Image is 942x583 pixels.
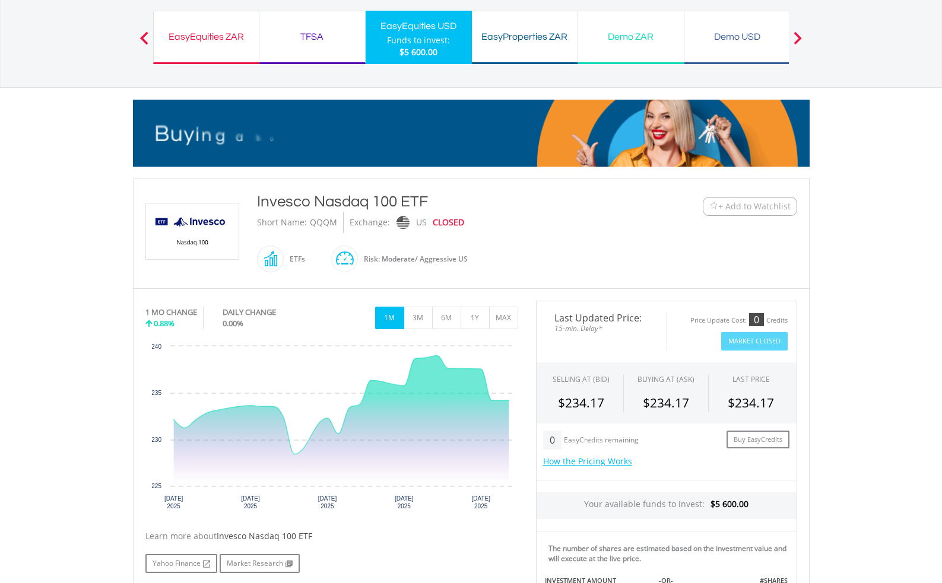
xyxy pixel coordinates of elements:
button: 1Y [461,307,490,329]
div: Price Update Cost: [690,316,747,325]
text: [DATE] 2025 [318,495,337,509]
span: 0.00% [223,318,243,329]
text: [DATE] 2025 [241,495,260,509]
div: EasyEquities ZAR [161,28,252,45]
text: 225 [151,483,161,489]
a: Market Research [220,554,300,573]
img: EasyMortage Promotion Banner [133,100,810,167]
text: [DATE] 2025 [164,495,183,509]
span: $234.17 [643,394,689,411]
div: 0 [749,313,764,326]
span: 15-min. Delay* [545,323,658,334]
img: Watchlist [709,202,718,211]
div: Your available funds to invest: [537,492,797,519]
button: 3M [404,307,433,329]
button: MAX [489,307,518,329]
text: 235 [151,390,161,396]
div: Funds to invest: [387,34,450,46]
text: 230 [151,437,161,443]
span: $5 600.00 [711,498,748,509]
span: Last Updated Price: [545,313,658,323]
div: Exchange: [350,212,390,233]
div: Short Name: [257,212,307,233]
span: BUYING AT (ASK) [637,374,694,384]
text: 240 [151,343,161,350]
div: US [416,212,427,233]
button: 6M [432,307,461,329]
svg: Interactive chart [145,340,518,518]
a: How the Pricing Works [543,455,632,467]
img: EQU.US.QQQM.png [148,203,237,259]
span: 0.88% [154,318,175,329]
span: $234.17 [558,394,604,411]
text: [DATE] 2025 [471,495,490,509]
div: TFSA [267,28,358,45]
div: SELLING AT (BID) [553,374,610,384]
div: EasyCredits remaining [564,436,639,446]
div: ETFs [284,245,305,273]
span: $234.17 [728,394,774,411]
div: The number of shares are estimated based on the investment value and will execute at the live price. [548,543,792,563]
div: Risk: Moderate/ Aggressive US [358,245,468,273]
div: QQQM [310,212,337,233]
text: [DATE] 2025 [395,495,414,509]
div: Demo USD [692,28,783,45]
div: LAST PRICE [732,374,770,384]
div: 1 MO CHANGE [145,307,197,318]
span: $5 600.00 [399,46,437,58]
button: 1M [375,307,404,329]
div: Credits [766,316,788,325]
div: Learn more about [145,530,518,542]
a: Yahoo Finance [145,554,217,573]
div: Chart. Highcharts interactive chart. [145,340,518,518]
div: CLOSED [433,212,464,233]
div: EasyEquities USD [373,18,465,34]
a: Buy EasyCredits [727,431,789,449]
div: Demo ZAR [585,28,677,45]
span: + Add to Watchlist [718,200,791,212]
div: 0 [543,431,562,450]
span: Invesco Nasdaq 100 ETF [217,530,312,541]
div: EasyProperties ZAR [479,28,570,45]
div: DAILY CHANGE [223,307,316,318]
button: Market Closed [721,332,788,351]
div: Invesco Nasdaq 100 ETF [257,191,630,212]
button: Previous [132,37,156,49]
button: Next [786,37,810,49]
button: Watchlist + Add to Watchlist [703,197,797,216]
img: nasdaq.png [396,216,409,230]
